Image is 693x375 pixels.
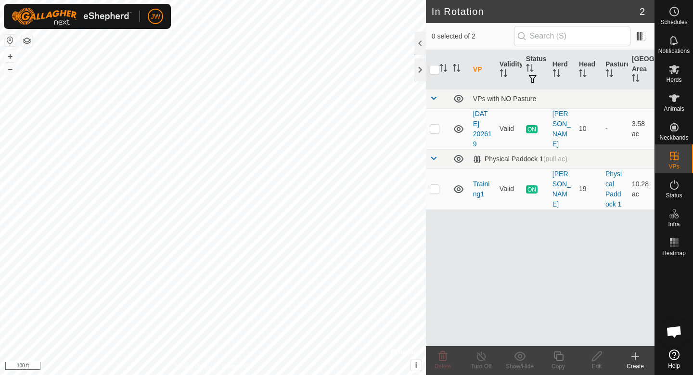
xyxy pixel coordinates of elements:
span: Heatmap [662,250,686,256]
a: Help [655,346,693,373]
p-sorticon: Activate to sort [453,65,461,73]
span: ON [526,125,538,133]
h2: In Rotation [432,6,640,17]
button: i [411,360,422,371]
span: (null ac) [543,155,567,163]
a: Contact Us [222,362,251,371]
span: Infra [668,221,680,227]
img: Gallagher Logo [12,8,132,25]
div: Copy [539,362,577,371]
a: [DATE] 202619 [473,110,492,148]
button: + [4,51,16,62]
th: Validity [496,50,522,90]
td: 10.28 ac [628,168,654,209]
td: - [602,108,628,149]
div: Create [616,362,654,371]
span: i [415,361,417,369]
div: Edit [577,362,616,371]
button: – [4,63,16,75]
p-sorticon: Activate to sort [632,76,640,83]
span: 2 [640,4,645,19]
p-sorticon: Activate to sort [526,65,534,73]
input: Search (S) [514,26,630,46]
td: 19 [575,168,602,209]
a: Physical Paddock 1 [605,170,622,208]
div: Open chat [660,317,689,346]
p-sorticon: Activate to sort [500,71,507,78]
span: Help [668,363,680,369]
span: Schedules [660,19,687,25]
a: Training1 [473,180,490,198]
span: Delete [435,363,451,370]
button: Reset Map [4,35,16,46]
span: ON [526,185,538,194]
p-sorticon: Activate to sort [439,65,447,73]
span: Animals [664,106,684,112]
span: 0 selected of 2 [432,31,514,41]
td: Valid [496,168,522,209]
th: [GEOGRAPHIC_DATA] Area [628,50,654,90]
div: [PERSON_NAME] [552,109,571,149]
p-sorticon: Activate to sort [605,71,613,78]
span: Notifications [658,48,690,54]
div: Turn Off [462,362,500,371]
th: Status [522,50,549,90]
p-sorticon: Activate to sort [552,71,560,78]
p-sorticon: Activate to sort [579,71,587,78]
div: Show/Hide [500,362,539,371]
td: 10 [575,108,602,149]
td: Valid [496,108,522,149]
span: Herds [666,77,681,83]
th: Herd [549,50,575,90]
span: Status [666,193,682,198]
button: Map Layers [21,35,33,47]
a: Privacy Policy [175,362,211,371]
span: Neckbands [659,135,688,141]
div: [PERSON_NAME] [552,169,571,209]
span: VPs [668,164,679,169]
div: Physical Paddock 1 [473,155,567,163]
th: Head [575,50,602,90]
span: JW [151,12,160,22]
div: VPs with NO Pasture [473,95,651,103]
td: 3.58 ac [628,108,654,149]
th: Pasture [602,50,628,90]
th: VP [469,50,496,90]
